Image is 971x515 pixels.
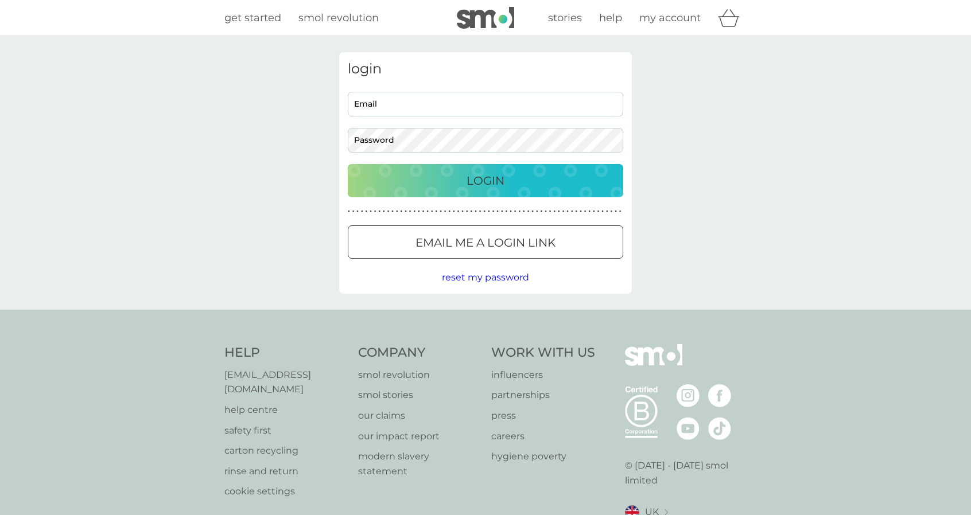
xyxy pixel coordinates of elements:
[298,11,379,24] span: smol revolution
[453,209,455,214] p: ●
[457,209,460,214] p: ●
[548,10,582,26] a: stories
[224,403,347,418] a: help centre
[491,368,595,383] a: influencers
[224,423,347,438] a: safety first
[518,209,521,214] p: ●
[488,209,490,214] p: ●
[625,458,747,487] p: © [DATE] - [DATE] smol limited
[224,368,347,397] a: [EMAIL_ADDRESS][DOMAIN_NAME]
[224,344,347,362] h4: Help
[611,209,613,214] p: ●
[501,209,503,214] p: ●
[440,209,442,214] p: ●
[491,429,595,444] p: careers
[224,464,347,479] p: rinse and return
[298,10,379,26] a: smol revolution
[548,11,582,24] span: stories
[348,164,623,197] button: Login
[348,225,623,259] button: Email me a login link
[549,209,551,214] p: ●
[619,209,622,214] p: ●
[471,209,473,214] p: ●
[366,209,368,214] p: ●
[405,209,407,214] p: ●
[466,209,468,214] p: ●
[374,209,376,214] p: ●
[601,209,604,214] p: ●
[566,209,569,214] p: ●
[442,270,529,285] button: reset my password
[541,209,543,214] p: ●
[431,209,433,214] p: ●
[677,417,700,440] img: visit the smol Youtube page
[348,61,623,77] h3: login
[224,443,347,458] a: carton recycling
[444,209,446,214] p: ●
[418,209,420,214] p: ●
[606,209,608,214] p: ●
[224,10,281,26] a: get started
[461,209,464,214] p: ●
[378,209,380,214] p: ●
[558,209,560,214] p: ●
[639,11,701,24] span: my account
[496,209,499,214] p: ●
[491,344,595,362] h4: Work With Us
[475,209,477,214] p: ●
[358,344,480,362] h4: Company
[358,368,480,383] p: smol revolution
[708,417,731,440] img: visit the smol Tiktok page
[348,209,350,214] p: ●
[523,209,525,214] p: ●
[506,209,508,214] p: ●
[436,209,438,214] p: ●
[391,209,394,214] p: ●
[415,233,556,252] p: Email me a login link
[580,209,582,214] p: ●
[358,449,480,478] a: modern slavery statement
[358,388,480,403] a: smol stories
[361,209,363,214] p: ●
[358,408,480,423] a: our claims
[409,209,411,214] p: ●
[370,209,372,214] p: ●
[358,429,480,444] a: our impact report
[625,344,682,383] img: smol
[491,388,595,403] a: partnerships
[593,209,595,214] p: ●
[553,209,556,214] p: ●
[467,171,504,190] p: Login
[356,209,359,214] p: ●
[584,209,587,214] p: ●
[536,209,538,214] p: ●
[479,209,481,214] p: ●
[224,484,347,499] a: cookie settings
[531,209,534,214] p: ●
[514,209,516,214] p: ●
[483,209,485,214] p: ●
[491,408,595,423] a: press
[426,209,429,214] p: ●
[387,209,390,214] p: ●
[599,10,622,26] a: help
[708,384,731,407] img: visit the smol Facebook page
[510,209,512,214] p: ●
[718,6,747,29] div: basket
[677,384,700,407] img: visit the smol Instagram page
[599,11,622,24] span: help
[597,209,600,214] p: ●
[491,449,595,464] a: hygiene poverty
[396,209,398,214] p: ●
[352,209,355,214] p: ●
[571,209,573,214] p: ●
